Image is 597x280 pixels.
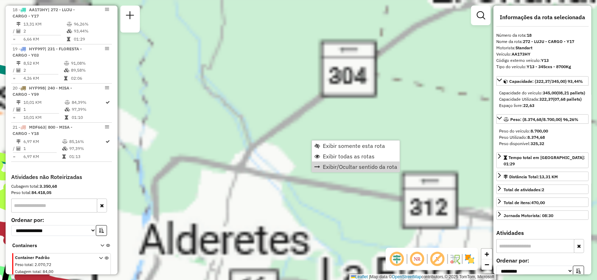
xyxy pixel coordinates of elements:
[13,85,72,97] span: 20 -
[496,45,589,51] div: Motorista:
[496,14,589,21] h4: Informações da rota selecionada
[474,8,488,22] a: Exibir filtros
[369,274,370,279] span: |
[516,45,532,50] strong: Standart
[11,183,112,189] div: Cubagem total:
[389,251,405,267] span: Ocultar deslocamento
[65,100,70,105] i: % de utilização do peso
[449,253,461,265] img: Fluxo de ruas
[496,64,589,70] div: Tipo do veículo:
[105,46,109,51] em: Opções
[499,96,586,102] div: Capacidade Utilizada:
[13,124,72,136] span: 21 -
[105,7,109,12] em: Opções
[13,106,16,113] td: /
[482,259,492,270] a: Zoom out
[71,75,109,82] td: 02:06
[11,189,112,196] div: Peso total:
[499,134,586,141] div: Peso Utilizado:
[509,79,583,84] span: Capacidade: (322,37/345,00) 93,44%
[485,260,489,269] span: −
[13,124,72,136] span: | 800 - MISA - CARGO - Y18
[71,99,105,106] td: 84,39%
[16,22,21,26] i: Distância Total
[23,114,64,121] td: 10,01 KM
[23,67,64,74] td: 2
[67,37,70,41] i: Tempo total em rota
[13,67,16,74] td: /
[496,51,589,57] div: Veículo:
[69,138,105,145] td: 85,16%
[62,139,67,144] i: % de utilização do peso
[67,22,72,26] i: % de utilização do peso
[496,38,589,45] div: Nome da rota:
[71,67,109,74] td: 89,58%
[11,216,112,224] label: Ordenar por:
[349,274,496,280] div: Map data © contributors,© 2025 TomTom, Microsoft
[504,174,558,180] div: Distância Total:
[16,107,21,112] i: Total de Atividades
[13,114,16,121] td: =
[96,225,107,236] button: Ordem crescente
[556,90,585,95] strong: (08,21 pallets)
[62,146,67,151] i: % de utilização da cubagem
[23,75,64,82] td: 4,26 KM
[351,274,368,279] a: Leaflet
[106,139,110,144] i: Rota otimizada
[23,138,62,145] td: 6,97 KM
[71,60,109,67] td: 91,08%
[539,96,553,102] strong: 322,37
[531,128,548,134] strong: 8.700,00
[73,36,109,43] td: 01:29
[16,100,21,105] i: Distância Total
[23,99,64,106] td: 10,01 KM
[23,145,62,152] td: 1
[523,39,574,44] strong: 272 - LUJU - CARGO - Y17
[16,61,21,65] i: Distância Total
[496,198,589,207] a: Total de itens:470,00
[499,128,548,134] span: Peso do veículo:
[504,187,544,192] span: Total de atividades:
[13,36,16,43] td: =
[539,174,558,179] span: 13,31 KM
[392,274,422,279] a: OpenStreetMap
[41,269,42,274] span: :
[33,262,34,267] span: :
[16,68,21,72] i: Total de Atividades
[65,107,70,112] i: % de utilização da cubagem
[496,172,589,181] a: Distância Total:13,31 KM
[13,7,75,19] span: 18 -
[496,256,589,265] label: Ordenar por:
[106,100,110,105] i: Rota otimizada
[409,251,426,267] span: Ocultar NR
[527,135,545,140] strong: 8.374,68
[543,90,556,95] strong: 345,00
[482,249,492,259] a: Zoom in
[541,58,549,63] strong: Y13
[29,46,45,51] span: HYF997
[496,152,589,168] a: Tempo total em [GEOGRAPHIC_DATA]: 01:29
[496,210,589,220] a: Jornada Motorista: 08:30
[31,190,51,195] strong: 84.418,05
[323,164,397,170] span: Exibir/Ocultar sentido da rota
[527,33,532,38] strong: 18
[73,21,109,28] td: 96,26%
[40,184,57,189] strong: 3.350,68
[64,68,69,72] i: % de utilização da cubagem
[510,117,578,122] span: Peso: (8.374,68/8.700,00) 96,26%
[464,253,475,265] img: Exibir/Ocultar setores
[323,143,385,149] span: Exibir somente esta rota
[67,29,72,33] i: % de utilização da cubagem
[29,85,45,91] span: HYF998
[496,87,589,112] div: Capacidade: (322,37/345,00) 93,44%
[29,124,45,130] span: MDF663
[123,8,137,24] a: Nova sessão e pesquisa
[13,75,16,82] td: =
[13,46,82,58] span: | 231 - FLORESTA - CARGO - Y03
[312,141,400,151] li: Exibir somente esta rota
[485,250,489,258] span: +
[71,114,105,121] td: 01:10
[523,103,534,108] strong: 22,63
[553,96,582,102] strong: (07,68 pallets)
[496,230,589,236] h4: Atividades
